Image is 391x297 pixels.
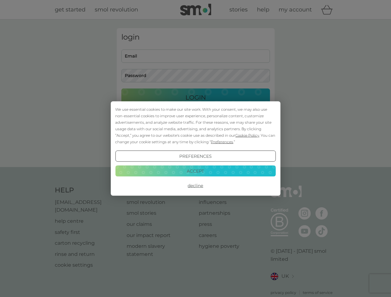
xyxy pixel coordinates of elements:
[115,151,276,162] button: Preferences
[211,140,233,144] span: Preferences
[111,101,280,196] div: Cookie Consent Prompt
[235,133,259,138] span: Cookie Policy
[115,180,276,191] button: Decline
[115,165,276,176] button: Accept
[115,106,276,145] div: We use essential cookies to make our site work. With your consent, we may also use non-essential ...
